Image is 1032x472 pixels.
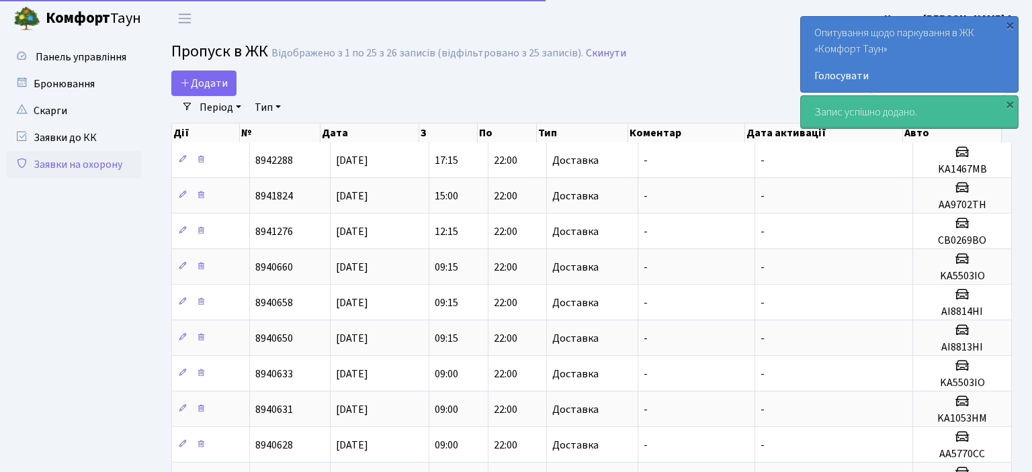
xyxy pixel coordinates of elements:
[644,331,648,346] span: -
[918,305,1006,318] h5: AI8814HI
[336,438,368,453] span: [DATE]
[336,331,368,346] span: [DATE]
[761,153,765,168] span: -
[255,438,293,453] span: 8940628
[918,412,1006,425] h5: KA1053HM
[552,297,599,308] span: Доставка
[1003,18,1017,32] div: ×
[255,295,293,310] span: 8940658
[255,331,293,346] span: 8940650
[435,189,458,203] span: 15:00
[761,402,765,417] span: -
[435,260,458,275] span: 09:15
[918,199,1006,211] h5: АА9702ТН
[1003,97,1017,111] div: ×
[168,7,202,30] button: Переключити навігацію
[801,96,1018,128] div: Запис успішно додано.
[918,448,1006,461] h5: AA5770CC
[644,153,648,168] span: -
[336,189,368,203] span: [DATE]
[240,124,320,142] th: №
[644,260,648,275] span: -
[918,341,1006,354] h5: AI8813HI
[336,367,368,381] span: [DATE]
[745,124,903,142] th: Дата активації
[494,189,517,203] span: 22:00
[171,40,268,63] span: Пропуск в ЖК
[336,402,368,417] span: [DATE]
[494,367,517,381] span: 22:00
[46,7,141,30] span: Таун
[761,438,765,453] span: -
[644,295,648,310] span: -
[644,189,648,203] span: -
[180,76,228,91] span: Додати
[801,17,1018,92] div: Опитування щодо паркування в ЖК «Комфорт Таун»
[552,404,599,415] span: Доставка
[336,295,368,310] span: [DATE]
[36,50,126,64] span: Панель управління
[7,70,141,97] a: Бронювання
[194,96,247,119] a: Період
[761,189,765,203] span: -
[814,68,1004,84] a: Голосувати
[478,124,536,142] th: По
[552,191,599,201] span: Доставка
[271,47,583,60] div: Відображено з 1 по 25 з 26 записів (відфільтровано з 25 записів).
[255,367,293,381] span: 8940633
[761,224,765,239] span: -
[336,224,368,239] span: [DATE]
[761,367,765,381] span: -
[494,153,517,168] span: 22:00
[435,295,458,310] span: 09:15
[884,11,1016,27] a: Цитрус [PERSON_NAME] А.
[552,440,599,451] span: Доставка
[918,163,1006,176] h5: KA1467MB
[494,438,517,453] span: 22:00
[644,367,648,381] span: -
[884,11,1016,26] b: Цитрус [PERSON_NAME] А.
[435,224,458,239] span: 12:15
[903,124,1002,142] th: Авто
[586,47,626,60] a: Скинути
[644,224,648,239] span: -
[435,367,458,381] span: 09:00
[628,124,745,142] th: Коментар
[255,260,293,275] span: 8940660
[249,96,286,119] a: Тип
[918,270,1006,283] h5: KA5503IO
[435,153,458,168] span: 17:15
[172,124,240,142] th: Дії
[336,153,368,168] span: [DATE]
[537,124,628,142] th: Тип
[46,7,110,29] b: Комфорт
[761,260,765,275] span: -
[419,124,478,142] th: З
[320,124,419,142] th: Дата
[918,377,1006,389] h5: KA5503IO
[171,70,236,96] a: Додати
[494,331,517,346] span: 22:00
[7,97,141,124] a: Скарги
[255,402,293,417] span: 8940631
[644,402,648,417] span: -
[255,153,293,168] span: 8942288
[494,260,517,275] span: 22:00
[918,234,1006,247] h5: СВ0269ВО
[494,402,517,417] span: 22:00
[552,369,599,379] span: Доставка
[435,438,458,453] span: 09:00
[761,295,765,310] span: -
[435,402,458,417] span: 09:00
[644,438,648,453] span: -
[435,331,458,346] span: 09:15
[494,224,517,239] span: 22:00
[7,151,141,178] a: Заявки на охорону
[761,331,765,346] span: -
[336,260,368,275] span: [DATE]
[552,155,599,166] span: Доставка
[552,226,599,237] span: Доставка
[255,224,293,239] span: 8941276
[255,189,293,203] span: 8941824
[13,5,40,32] img: logo.png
